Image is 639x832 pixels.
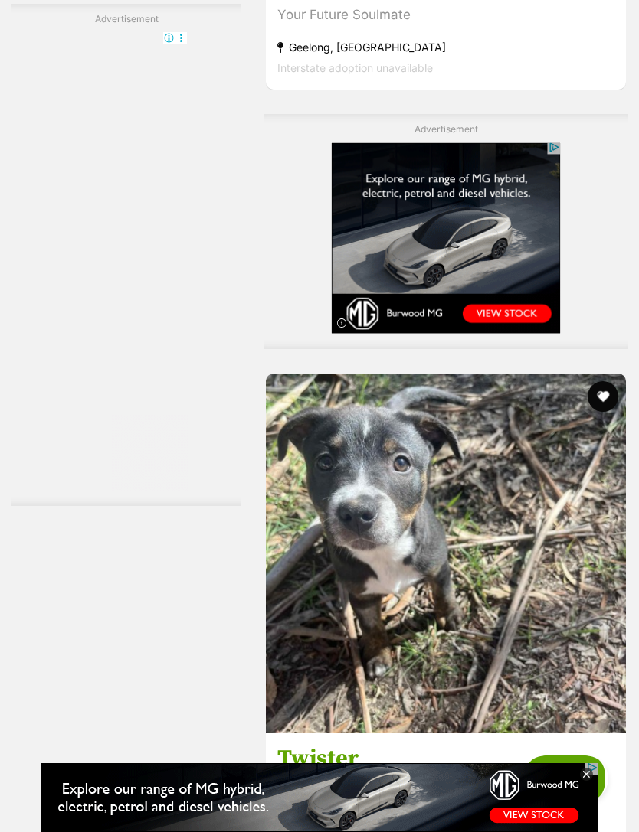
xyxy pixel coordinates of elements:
div: Your Future Soulmate [277,5,614,25]
iframe: Advertisement [65,32,188,491]
iframe: Help Scout Beacon - Open [526,755,608,801]
iframe: Advertisement [331,142,561,334]
button: favourite [588,381,618,412]
strong: Geelong, [GEOGRAPHIC_DATA] [277,37,614,57]
h3: Twister [277,744,614,773]
div: Advertisement [11,4,241,507]
span: Interstate adoption unavailable [277,61,433,74]
div: Advertisement [264,114,628,349]
img: Twister - Border Collie x Staffordshire Bull Terrier x Jack Russell Terrier Dog [266,374,626,733]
